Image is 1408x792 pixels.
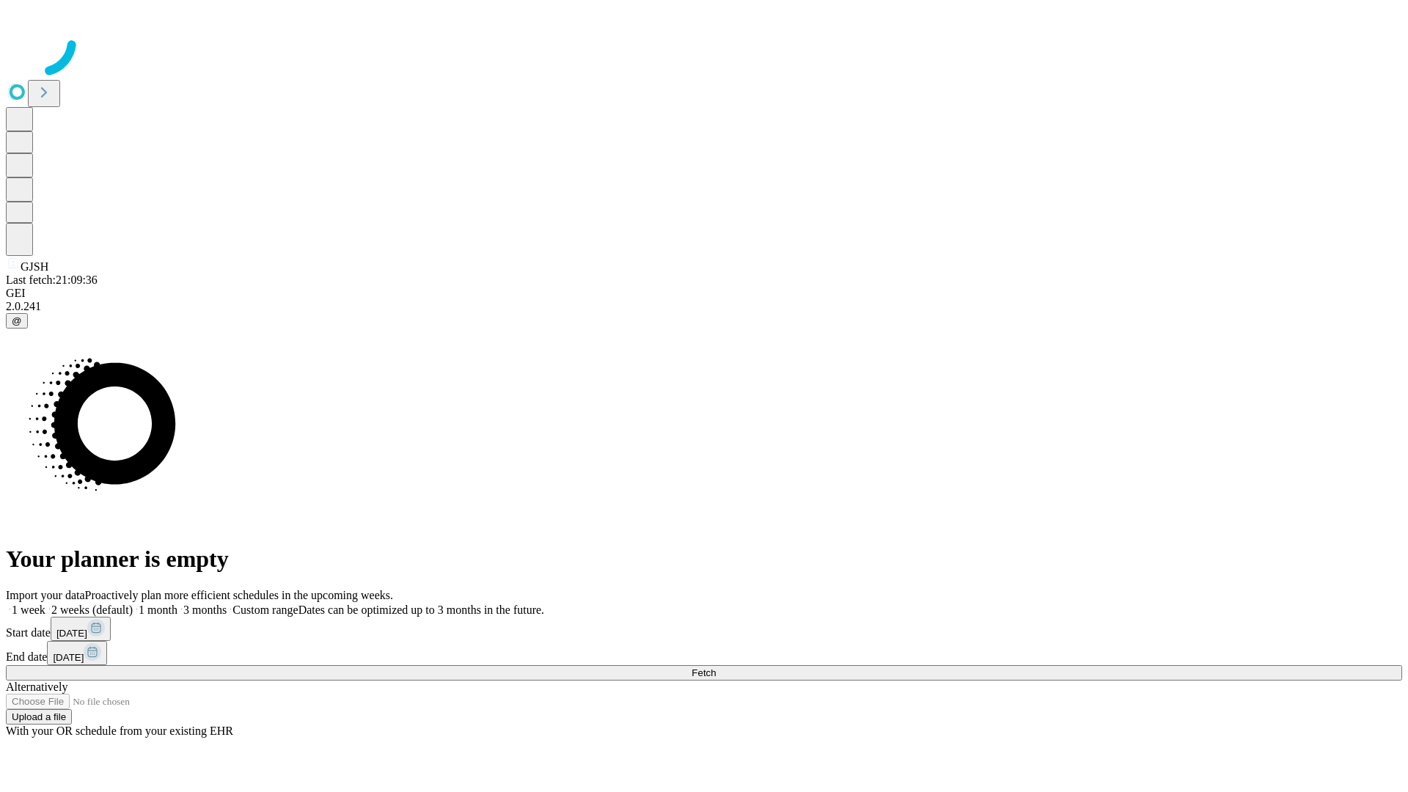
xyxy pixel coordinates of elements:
[21,260,48,273] span: GJSH
[6,546,1402,573] h1: Your planner is empty
[139,604,177,616] span: 1 month
[6,274,98,286] span: Last fetch: 21:09:36
[692,667,716,678] span: Fetch
[51,604,133,616] span: 2 weeks (default)
[232,604,298,616] span: Custom range
[53,652,84,663] span: [DATE]
[6,665,1402,681] button: Fetch
[6,641,1402,665] div: End date
[6,725,233,737] span: With your OR schedule from your existing EHR
[51,617,111,641] button: [DATE]
[12,315,22,326] span: @
[12,604,45,616] span: 1 week
[6,589,85,601] span: Import your data
[6,300,1402,313] div: 2.0.241
[85,589,393,601] span: Proactively plan more efficient schedules in the upcoming weeks.
[6,617,1402,641] div: Start date
[298,604,544,616] span: Dates can be optimized up to 3 months in the future.
[6,287,1402,300] div: GEI
[6,681,67,693] span: Alternatively
[6,313,28,329] button: @
[56,628,87,639] span: [DATE]
[6,709,72,725] button: Upload a file
[47,641,107,665] button: [DATE]
[183,604,227,616] span: 3 months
